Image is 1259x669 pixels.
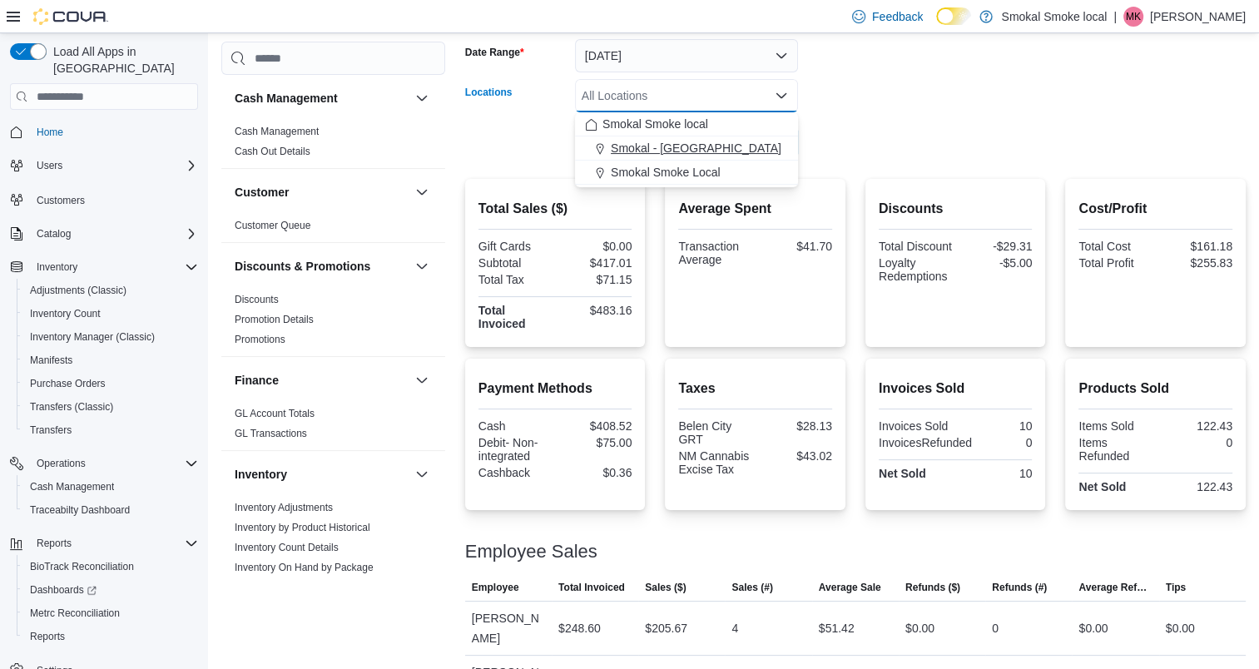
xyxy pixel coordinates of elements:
div: $43.02 [759,449,832,463]
span: Cash Out Details [235,145,310,158]
span: Inventory [30,257,198,277]
div: Cash Management [221,121,445,168]
button: [DATE] [575,39,798,72]
button: Inventory Manager (Classic) [17,325,205,349]
div: $0.00 [558,240,632,253]
div: [PERSON_NAME] [465,602,552,655]
div: $161.18 [1159,240,1232,253]
button: Inventory [3,255,205,279]
span: Inventory Count [23,304,198,324]
a: Inventory Count Details [235,542,339,553]
div: $255.83 [1159,256,1232,270]
button: Catalog [30,224,77,244]
h2: Total Sales ($) [478,199,632,219]
span: Promotion Details [235,313,314,326]
button: BioTrack Reconciliation [17,555,205,578]
label: Locations [465,86,513,99]
span: Inventory Manager (Classic) [23,327,198,347]
button: Metrc Reconciliation [17,602,205,625]
button: Finance [235,372,409,389]
h2: Products Sold [1078,379,1232,399]
button: Customer [235,184,409,201]
span: Customer Queue [235,219,310,232]
span: Tips [1166,581,1186,594]
span: Inventory Adjustments [235,501,333,514]
h3: Discounts & Promotions [235,258,370,275]
span: Transfers [30,424,72,437]
div: Total Discount [879,240,952,253]
span: Reports [23,627,198,647]
h3: Customer [235,184,289,201]
div: Loyalty Redemptions [879,256,952,283]
span: Metrc Reconciliation [23,603,198,623]
span: Transfers (Classic) [23,397,198,417]
h3: Finance [235,372,279,389]
a: Traceabilty Dashboard [23,500,136,520]
span: Inventory by Product Historical [235,521,370,534]
div: Total Tax [478,273,552,286]
a: GL Account Totals [235,408,315,419]
span: Customers [30,189,198,210]
div: Cashback [478,466,552,479]
button: Reports [3,532,205,555]
span: MK [1126,7,1141,27]
div: Total Cost [1078,240,1152,253]
div: 0 [1159,436,1232,449]
button: Close list of options [775,89,788,102]
p: | [1113,7,1117,27]
div: Belen City GRT [678,419,751,446]
span: Customers [37,194,85,207]
span: Operations [37,457,86,470]
span: Smokal Smoke Local [611,164,721,181]
span: Transfers (Classic) [30,400,113,414]
span: Adjustments (Classic) [23,280,198,300]
span: Inventory Count Details [235,541,339,554]
button: Cash Management [235,90,409,107]
span: Users [37,159,62,172]
button: Smokal Smoke local [575,112,798,136]
div: -$29.31 [959,240,1032,253]
h2: Taxes [678,379,832,399]
span: BioTrack Reconciliation [23,557,198,577]
div: $75.00 [558,436,632,449]
span: Cash Management [30,480,114,493]
button: Reports [30,533,78,553]
span: Cash Management [235,125,319,138]
label: Date Range [465,46,524,59]
span: Average Sale [819,581,881,594]
span: Average Refund [1078,581,1152,594]
a: Dashboards [17,578,205,602]
button: Operations [30,453,92,473]
h3: Employee Sales [465,542,597,562]
div: Items Refunded [1078,436,1152,463]
div: $0.00 [1166,618,1195,638]
button: Transfers [17,419,205,442]
button: Discounts & Promotions [412,256,432,276]
span: Total Invoiced [558,581,625,594]
button: Adjustments (Classic) [17,279,205,302]
div: 0 [979,436,1032,449]
span: Catalog [37,227,71,240]
span: Cash Management [23,477,198,497]
a: Customer Queue [235,220,310,231]
span: Purchase Orders [23,374,198,394]
a: Cash Out Details [235,146,310,157]
button: Users [3,154,205,177]
div: Customer [221,216,445,242]
h3: Cash Management [235,90,338,107]
div: $0.36 [558,466,632,479]
strong: Net Sold [879,467,926,480]
button: Inventory [30,257,84,277]
a: Inventory by Product Historical [235,522,370,533]
span: Metrc Reconciliation [30,607,120,620]
h2: Invoices Sold [879,379,1033,399]
h2: Average Spent [678,199,832,219]
a: Manifests [23,350,79,370]
div: 10 [959,467,1032,480]
div: 0 [992,618,999,638]
span: Smokal - [GEOGRAPHIC_DATA] [611,140,781,156]
div: 122.43 [1159,419,1232,433]
span: GL Transactions [235,427,307,440]
span: Sales (#) [731,581,772,594]
span: Refunds (#) [992,581,1047,594]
